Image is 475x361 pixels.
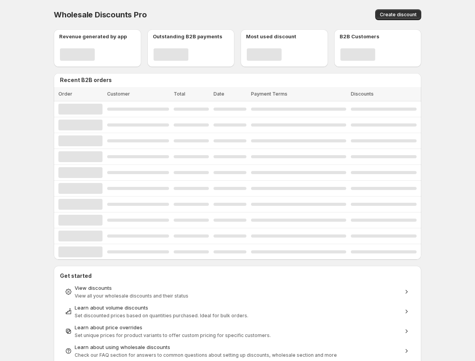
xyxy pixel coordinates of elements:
span: Order [58,91,72,97]
p: B2B Customers [340,33,379,40]
span: View all your wholesale discounts and their status [75,293,188,299]
span: Wholesale Discounts Pro [54,10,147,19]
span: Date [214,91,224,97]
span: Set unique prices for product variants to offer custom pricing for specific customers. [75,332,271,338]
div: Learn about volume discounts [75,304,400,311]
p: Most used discount [246,33,296,40]
span: Create discount [380,12,417,18]
span: Set discounted prices based on quantities purchased. Ideal for bulk orders. [75,313,248,318]
p: Outstanding B2B payments [153,33,222,40]
span: Check our FAQ section for answers to common questions about setting up discounts, wholesale secti... [75,352,337,358]
button: Create discount [375,9,421,20]
div: View discounts [75,284,400,292]
p: Revenue generated by app [59,33,127,40]
span: Payment Terms [251,91,287,97]
span: Customer [107,91,130,97]
div: Learn about using wholesale discounts [75,343,400,351]
div: Learn about price overrides [75,323,400,331]
h2: Get started [60,272,415,280]
span: Discounts [351,91,374,97]
h2: Recent B2B orders [60,76,418,84]
span: Total [174,91,185,97]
